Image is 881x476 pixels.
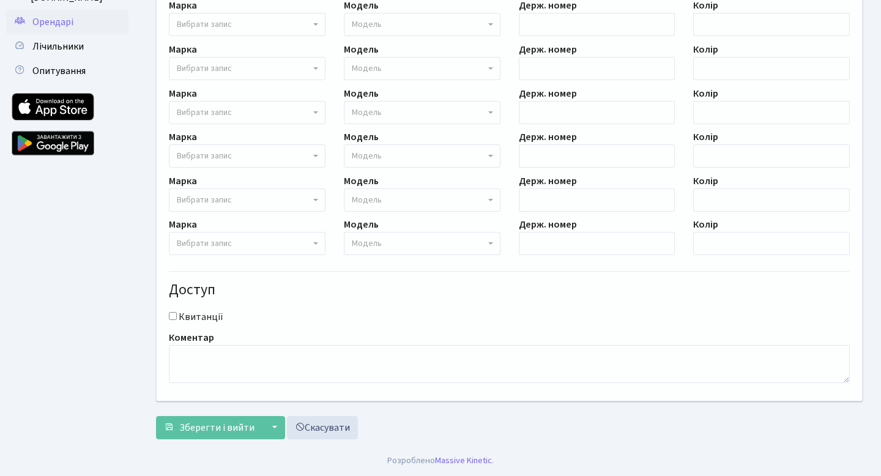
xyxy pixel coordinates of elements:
[344,42,379,57] label: Модель
[179,310,223,324] label: Квитанції
[435,454,492,467] a: Massive Kinetic
[352,18,382,31] span: Модель
[169,42,197,57] label: Марка
[169,86,197,101] label: Марка
[519,86,577,101] label: Держ. номер
[352,62,382,75] span: Модель
[519,217,577,232] label: Держ. номер
[519,174,577,188] label: Держ. номер
[693,42,718,57] label: Колір
[177,106,232,119] span: Вибрати запис
[693,174,718,188] label: Колір
[177,18,232,31] span: Вибрати запис
[169,281,850,299] h4: Доступ
[6,34,128,59] a: Лічильники
[693,86,718,101] label: Колір
[352,150,382,162] span: Модель
[519,130,577,144] label: Держ. номер
[177,194,232,206] span: Вибрати запис
[169,330,214,345] label: Коментар
[177,62,232,75] span: Вибрати запис
[179,421,255,434] span: Зберегти і вийти
[177,237,232,250] span: Вибрати запис
[169,130,197,144] label: Марка
[169,217,197,232] label: Марка
[177,150,232,162] span: Вибрати запис
[6,59,128,83] a: Опитування
[344,130,379,144] label: Модель
[344,86,379,101] label: Модель
[32,64,86,78] span: Опитування
[693,217,718,232] label: Колір
[352,106,382,119] span: Модель
[287,416,358,439] a: Скасувати
[32,15,73,29] span: Орендарі
[156,416,262,439] button: Зберегти і вийти
[344,174,379,188] label: Модель
[519,42,577,57] label: Держ. номер
[344,217,379,232] label: Модель
[387,454,494,467] div: Розроблено .
[352,237,382,250] span: Модель
[32,40,84,53] span: Лічильники
[693,130,718,144] label: Колір
[169,174,197,188] label: Марка
[352,194,382,206] span: Модель
[6,10,128,34] a: Орендарі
